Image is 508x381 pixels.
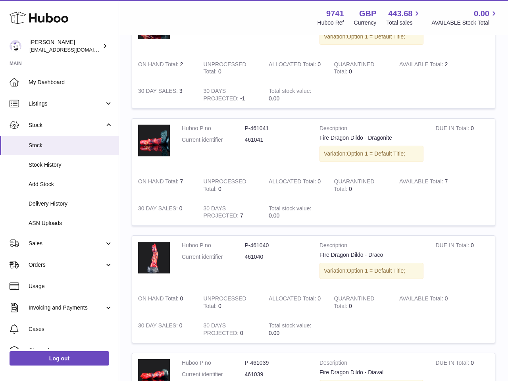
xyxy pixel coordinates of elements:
[319,29,423,45] div: Variation:
[347,267,405,274] span: Option 1 = Default Title;
[29,100,104,108] span: Listings
[245,359,308,367] dd: P-461039
[245,136,308,144] dd: 461041
[269,322,311,331] strong: Total stock value
[182,125,245,132] dt: Huboo P no
[204,322,241,338] strong: 30 DAYS PROJECTED
[132,55,198,82] td: 2
[386,19,421,27] span: Total sales
[435,125,470,133] strong: DUE IN Total
[347,150,405,157] span: Option 1 = Default Title;
[386,8,421,27] a: 443.68 Total sales
[349,303,352,309] span: 0
[132,316,198,343] td: 0
[269,205,311,214] strong: Total stock value
[269,88,311,96] strong: Total stock value
[138,242,170,273] img: product image
[138,61,180,69] strong: ON HAND Total
[29,200,113,208] span: Delivery History
[138,178,180,187] strong: ON HAND Total
[245,125,308,132] dd: P-461041
[29,181,113,188] span: Add Stock
[429,119,495,172] td: 0
[29,347,113,354] span: Channels
[429,236,495,289] td: 0
[138,205,179,214] strong: 30 DAY SALES
[29,38,101,54] div: [PERSON_NAME]
[326,8,344,19] strong: 9741
[29,219,113,227] span: ASN Uploads
[182,253,245,261] dt: Current identifier
[319,125,423,134] strong: Description
[29,240,104,247] span: Sales
[393,289,459,316] td: 0
[29,142,113,149] span: Stock
[29,121,104,129] span: Stock
[319,263,423,279] div: Variation:
[399,295,444,304] strong: AVAILABLE Total
[29,283,113,290] span: Usage
[132,289,198,316] td: 0
[319,146,423,162] div: Variation:
[10,40,21,52] img: ajcmarketingltd@gmail.com
[431,19,498,27] span: AVAILABLE Stock Total
[435,242,470,250] strong: DUE IN Total
[29,79,113,86] span: My Dashboard
[204,295,246,311] strong: UNPROCESSED Total
[138,322,179,331] strong: 30 DAY SALES
[29,161,113,169] span: Stock History
[29,46,117,53] span: [EMAIL_ADDRESS][DOMAIN_NAME]
[263,289,328,316] td: 0
[198,316,263,343] td: 0
[269,95,279,102] span: 0.00
[319,242,423,251] strong: Description
[349,68,352,75] span: 0
[334,295,375,311] strong: QUARANTINED Total
[138,295,180,304] strong: ON HAND Total
[198,289,263,316] td: 0
[245,253,308,261] dd: 461040
[349,186,352,192] span: 0
[393,172,459,199] td: 7
[388,8,412,19] span: 443.68
[269,330,279,336] span: 0.00
[393,55,459,82] td: 2
[334,178,375,194] strong: QUARANTINED Total
[204,61,246,77] strong: UNPROCESSED Total
[29,325,113,333] span: Cases
[354,19,377,27] div: Currency
[319,251,423,259] div: FIre Dragon Dildo - Draco
[138,88,179,96] strong: 30 DAY SALES
[182,371,245,378] dt: Current identifier
[347,33,405,40] span: Option 1 = Default Title;
[474,8,489,19] span: 0.00
[359,8,376,19] strong: GBP
[29,261,104,269] span: Orders
[435,360,470,368] strong: DUE IN Total
[204,178,246,194] strong: UNPROCESSED Total
[132,81,198,108] td: 3
[334,61,375,77] strong: QUARANTINED Total
[399,178,444,187] strong: AVAILABLE Total
[263,55,328,82] td: 0
[319,369,423,376] div: Fire Dragon Dildo - Diaval
[182,136,245,144] dt: Current identifier
[204,88,241,104] strong: 30 DAYS PROJECTED
[132,199,198,226] td: 0
[182,242,245,249] dt: Huboo P no
[269,61,317,69] strong: ALLOCATED Total
[132,172,198,199] td: 7
[269,295,317,304] strong: ALLOCATED Total
[10,351,109,366] a: Log out
[263,172,328,199] td: 0
[198,55,263,82] td: 0
[245,242,308,249] dd: P-461040
[319,134,423,142] div: Fire Dragon Dildo - Dragonite
[269,212,279,219] span: 0.00
[399,61,444,69] strong: AVAILABLE Total
[245,371,308,378] dd: 461039
[138,125,170,156] img: product image
[182,359,245,367] dt: Huboo P no
[269,178,317,187] strong: ALLOCATED Total
[198,81,263,108] td: -1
